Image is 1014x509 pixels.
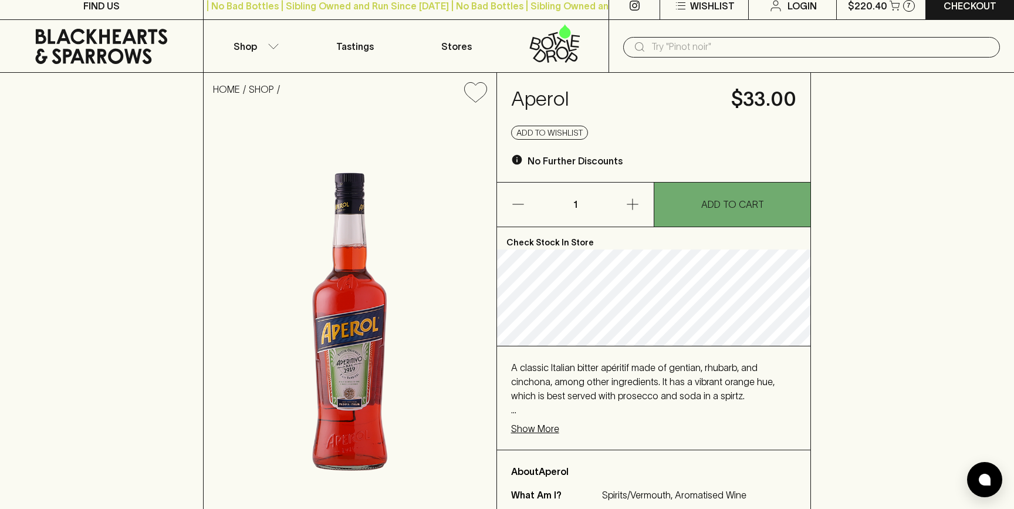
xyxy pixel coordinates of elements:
p: Check Stock In Store [497,227,811,250]
p: Spirits/Vermouth, Aromatised Wine [602,488,746,502]
a: Stores [406,20,508,72]
p: Tastings [336,39,374,53]
a: HOME [213,84,240,95]
button: ADD TO CART [654,183,810,227]
p: 7 [907,2,911,9]
a: Tastings [305,20,406,72]
img: bubble-icon [979,474,991,486]
p: 1 [561,183,589,227]
p: Shop [234,39,257,53]
p: What Am I? [511,488,599,502]
button: Shop [204,20,305,72]
p: No Further Discounts [528,154,623,168]
p: Stores [441,39,472,53]
h4: Aperol [511,87,718,112]
button: Add to wishlist [511,126,588,140]
h4: $33.00 [731,87,796,112]
button: Add to wishlist [459,77,492,107]
p: A classic Italian bitter apéritif made of gentian, rhubarb, and cinchona, among other ingredients... [511,360,797,417]
a: SHOP [249,84,274,95]
input: Try "Pinot noir" [651,38,991,56]
p: Show More [511,422,559,436]
p: About Aperol [511,464,797,478]
p: ADD TO CART [701,197,764,211]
